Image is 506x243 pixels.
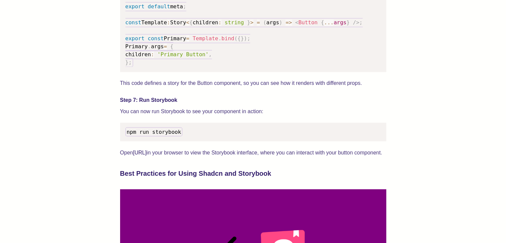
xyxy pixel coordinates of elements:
[247,35,251,42] span: ;
[157,51,209,58] span: 'Primary Button'
[225,19,244,26] span: string
[257,19,260,26] span: =
[241,35,244,42] span: }
[250,19,253,26] span: >
[359,19,363,26] span: ;
[170,43,173,50] span: {
[238,35,241,42] span: {
[321,19,324,26] span: {
[151,43,164,50] span: args
[285,19,292,26] span: =>
[125,19,141,26] span: const
[222,35,235,42] span: bind
[346,19,350,26] span: }
[295,19,298,26] span: <
[263,19,266,26] span: (
[170,19,186,26] span: Story
[125,59,129,66] span: }
[324,19,334,26] span: ...
[209,51,212,58] span: ,
[148,35,164,42] span: const
[120,148,386,157] p: Open in your browser to view the Storybook interface, where you can interact with your button com...
[125,3,145,10] span: export
[193,35,218,42] span: Template
[183,3,186,10] span: ;
[234,35,238,42] span: (
[266,19,279,26] span: args
[186,19,190,26] span: <
[125,51,151,58] span: children
[164,43,167,50] span: =
[247,19,251,26] span: }
[189,19,193,26] span: {
[193,19,218,26] span: children
[151,51,154,58] span: :
[353,19,359,26] span: />
[244,35,247,42] span: )
[164,35,186,42] span: Primary
[334,19,347,26] span: args
[128,59,132,66] span: ;
[218,19,222,26] span: :
[279,19,282,26] span: )
[127,128,181,135] span: npm run storybook
[120,96,386,104] h4: Step 7: Run Storybook
[148,3,170,10] span: default
[167,19,170,26] span: :
[170,3,183,10] span: meta
[141,19,167,26] span: Template
[120,168,386,178] h3: Best Practices for Using Shadcn and Storybook
[125,43,148,50] span: Primary
[125,35,145,42] span: export
[218,35,222,42] span: .
[120,107,386,116] p: You can now run Storybook to see your component in action:
[186,35,190,42] span: =
[133,149,147,155] a: [URL]
[148,43,151,50] span: .
[120,79,386,88] p: This code defines a story for the Button component, so you can see how it renders with different ...
[298,19,318,26] span: Button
